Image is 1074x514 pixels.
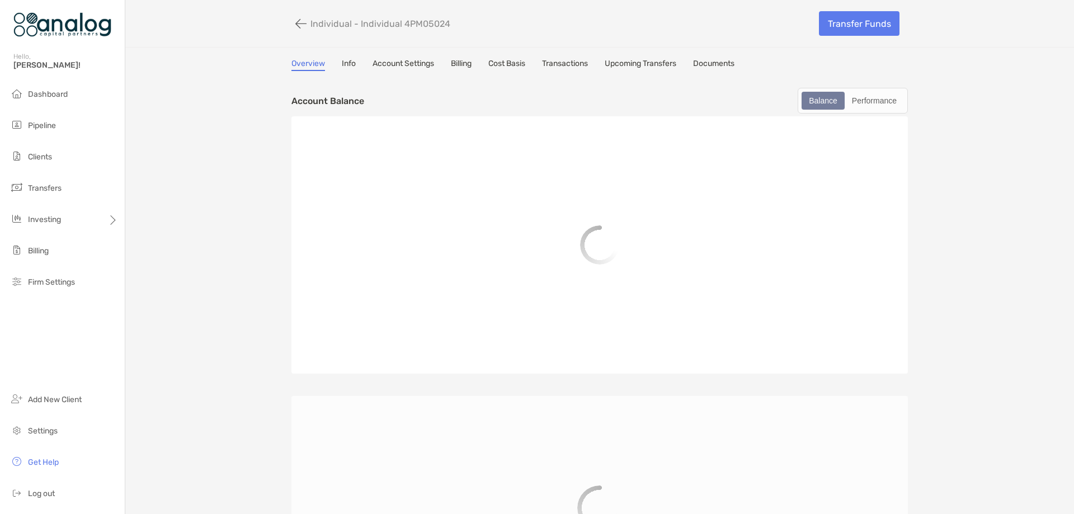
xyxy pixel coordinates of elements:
span: Billing [28,246,49,256]
a: Upcoming Transfers [605,59,676,71]
a: Billing [451,59,472,71]
img: firm-settings icon [10,275,23,288]
span: Add New Client [28,395,82,404]
img: investing icon [10,212,23,225]
span: [PERSON_NAME]! [13,60,118,70]
span: Dashboard [28,89,68,99]
span: Investing [28,215,61,224]
img: get-help icon [10,455,23,468]
span: Firm Settings [28,277,75,287]
div: segmented control [798,88,908,114]
img: billing icon [10,243,23,257]
span: Log out [28,489,55,498]
span: Clients [28,152,52,162]
img: clients icon [10,149,23,163]
p: Account Balance [291,94,364,108]
span: Transfers [28,183,62,193]
span: Get Help [28,458,59,467]
img: add_new_client icon [10,392,23,405]
span: Pipeline [28,121,56,130]
a: Info [342,59,356,71]
img: transfers icon [10,181,23,194]
a: Transactions [542,59,588,71]
span: Settings [28,426,58,436]
a: Account Settings [373,59,434,71]
img: logout icon [10,486,23,499]
img: settings icon [10,423,23,437]
a: Overview [291,59,325,71]
a: Transfer Funds [819,11,899,36]
div: Balance [803,93,844,109]
a: Cost Basis [488,59,525,71]
a: Documents [693,59,734,71]
p: Individual - Individual 4PM05024 [310,18,450,29]
div: Performance [846,93,903,109]
img: pipeline icon [10,118,23,131]
img: dashboard icon [10,87,23,100]
img: Zoe Logo [13,4,111,45]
